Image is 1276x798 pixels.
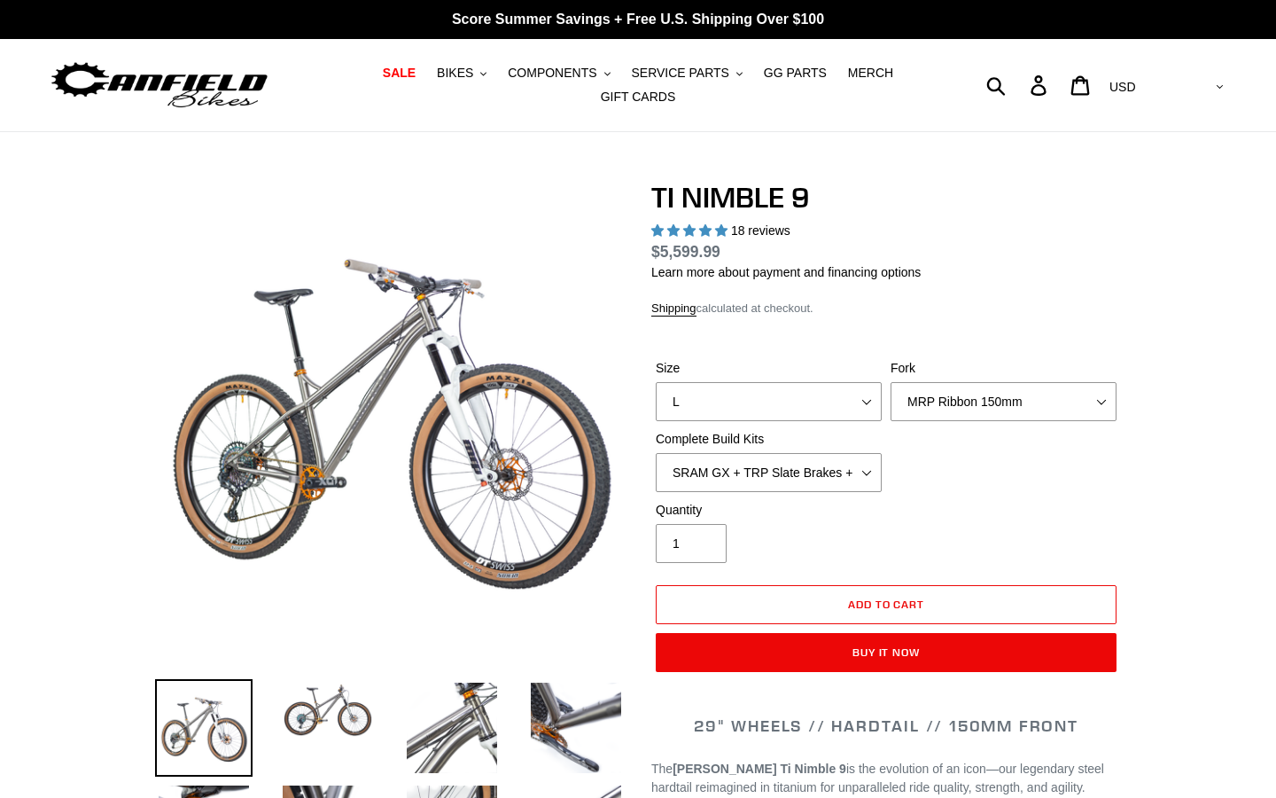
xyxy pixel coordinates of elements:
label: Size [656,359,882,378]
img: Load image into Gallery viewer, TI NIMBLE 9 [155,679,253,777]
span: SERVICE PARTS [631,66,728,81]
span: 18 reviews [731,223,790,238]
img: Load image into Gallery viewer, TI NIMBLE 9 [279,679,377,741]
a: Learn more about payment and financing options [651,265,921,279]
img: Load image into Gallery viewer, TI NIMBLE 9 [527,679,625,777]
img: Load image into Gallery viewer, TI NIMBLE 9 [403,679,501,777]
a: GG PARTS [755,61,836,85]
span: MERCH [848,66,893,81]
label: Quantity [656,501,882,520]
span: GIFT CARDS [601,90,676,105]
h1: TI NIMBLE 9 [651,181,1121,215]
span: BIKES [437,66,473,81]
button: Add to cart [656,585,1116,624]
label: Complete Build Kits [656,430,882,449]
span: 29" WHEELS // HARDTAIL // 150MM FRONT [694,716,1078,736]
button: SERVICE PARTS [622,61,751,85]
input: Search [996,66,1041,105]
a: GIFT CARDS [592,85,685,109]
strong: [PERSON_NAME] Ti Nimble 9 [673,762,846,776]
div: calculated at checkout. [651,300,1121,317]
span: SALE [383,66,416,81]
button: Buy it now [656,633,1116,672]
span: 4.89 stars [651,223,731,238]
span: $5,599.99 [651,243,720,261]
button: COMPONENTS [499,61,619,85]
a: SALE [374,61,424,85]
button: BIKES [428,61,495,85]
a: MERCH [839,61,902,85]
span: COMPONENTS [508,66,596,81]
span: GG PARTS [764,66,827,81]
span: Add to cart [848,598,925,611]
img: Canfield Bikes [49,58,270,113]
label: Fork [891,359,1116,378]
a: Shipping [651,301,696,317]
